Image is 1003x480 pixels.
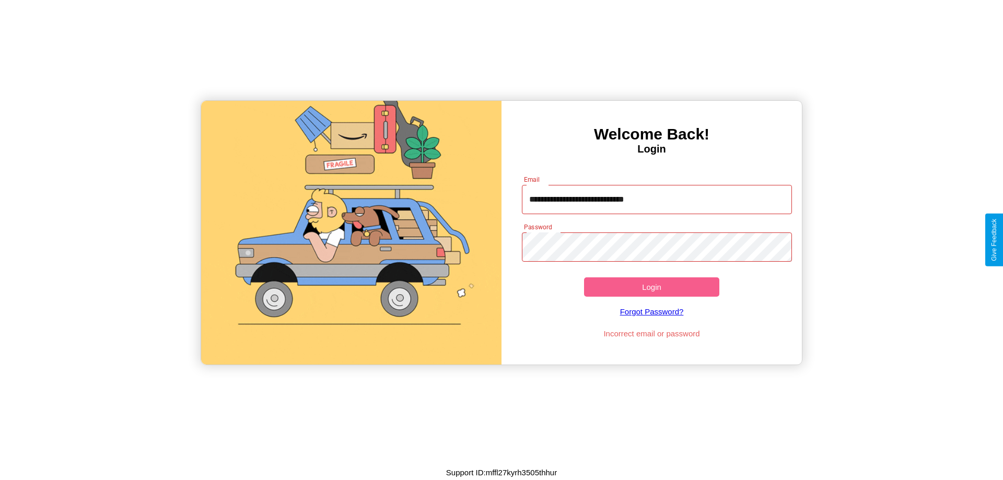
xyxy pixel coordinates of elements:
[201,101,501,365] img: gif
[517,297,787,326] a: Forgot Password?
[524,223,552,231] label: Password
[501,125,802,143] h3: Welcome Back!
[446,465,557,479] p: Support ID: mffl27kyrh3505thhur
[584,277,719,297] button: Login
[501,143,802,155] h4: Login
[524,175,540,184] label: Email
[517,326,787,341] p: Incorrect email or password
[990,219,998,261] div: Give Feedback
